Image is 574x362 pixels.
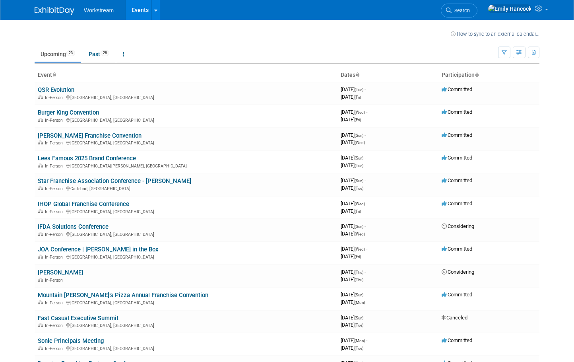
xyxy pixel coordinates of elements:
[355,72,359,78] a: Sort by Start Date
[365,132,366,138] span: -
[38,163,43,167] img: In-Person Event
[341,94,361,100] span: [DATE]
[45,323,65,328] span: In-Person
[355,163,363,168] span: (Tue)
[341,109,367,115] span: [DATE]
[341,132,366,138] span: [DATE]
[355,346,363,350] span: (Tue)
[38,140,43,144] img: In-Person Event
[38,246,159,253] a: JOA Conference | [PERSON_NAME] in the Box
[355,247,365,251] span: (Wed)
[38,186,43,190] img: In-Person Event
[341,269,366,275] span: [DATE]
[45,209,65,214] span: In-Person
[355,300,365,305] span: (Mon)
[38,162,334,169] div: [GEOGRAPHIC_DATA][PERSON_NAME], [GEOGRAPHIC_DATA]
[355,202,365,206] span: (Wed)
[438,68,539,82] th: Participation
[341,315,366,321] span: [DATE]
[488,4,532,13] img: Emily Hancock
[442,86,472,92] span: Committed
[341,177,366,183] span: [DATE]
[35,47,81,62] a: Upcoming23
[38,253,334,260] div: [GEOGRAPHIC_DATA], [GEOGRAPHIC_DATA]
[341,299,365,305] span: [DATE]
[341,231,365,237] span: [DATE]
[83,47,115,62] a: Past28
[341,322,363,328] span: [DATE]
[355,95,361,99] span: (Fri)
[38,155,136,162] a: Lees Famous 2025 Brand Conference
[365,155,366,161] span: -
[38,117,334,123] div: [GEOGRAPHIC_DATA], [GEOGRAPHIC_DATA]
[341,253,361,259] span: [DATE]
[355,118,361,122] span: (Fri)
[38,139,334,146] div: [GEOGRAPHIC_DATA], [GEOGRAPHIC_DATA]
[442,315,467,321] span: Canceled
[355,255,361,259] span: (Fri)
[365,269,366,275] span: -
[366,200,367,206] span: -
[45,118,65,123] span: In-Person
[38,337,104,344] a: Sonic Principals Meeting
[341,155,366,161] span: [DATE]
[341,208,361,214] span: [DATE]
[38,118,43,122] img: In-Person Event
[442,109,472,115] span: Committed
[355,293,363,297] span: (Sun)
[45,163,65,169] span: In-Person
[341,345,363,351] span: [DATE]
[38,346,43,350] img: In-Person Event
[355,278,363,282] span: (Thu)
[341,292,366,298] span: [DATE]
[442,200,472,206] span: Committed
[38,315,118,322] a: Fast Casual Executive Summit
[38,109,99,116] a: Burger King Convention
[45,95,65,100] span: In-Person
[38,232,43,236] img: In-Person Event
[341,117,361,123] span: [DATE]
[38,132,142,139] a: [PERSON_NAME] Franchise Convention
[38,322,334,328] div: [GEOGRAPHIC_DATA], [GEOGRAPHIC_DATA]
[442,155,472,161] span: Committed
[341,223,366,229] span: [DATE]
[442,292,472,298] span: Committed
[341,162,363,168] span: [DATE]
[366,246,367,252] span: -
[452,8,470,14] span: Search
[365,292,366,298] span: -
[365,86,366,92] span: -
[101,50,109,56] span: 28
[38,231,334,237] div: [GEOGRAPHIC_DATA], [GEOGRAPHIC_DATA]
[38,94,334,100] div: [GEOGRAPHIC_DATA], [GEOGRAPHIC_DATA]
[38,269,83,276] a: [PERSON_NAME]
[341,246,367,252] span: [DATE]
[366,337,367,343] span: -
[355,88,363,92] span: (Tue)
[38,223,109,230] a: IFDA Solutions Conference
[38,95,43,99] img: In-Person Event
[355,316,363,320] span: (Sun)
[365,177,366,183] span: -
[38,86,74,93] a: QSR Evolution
[38,208,334,214] div: [GEOGRAPHIC_DATA], [GEOGRAPHIC_DATA]
[66,50,75,56] span: 23
[38,185,334,191] div: Carlsbad, [GEOGRAPHIC_DATA]
[355,232,365,236] span: (Wed)
[355,270,363,274] span: (Thu)
[45,346,65,351] span: In-Person
[35,7,74,15] img: ExhibitDay
[38,209,43,213] img: In-Person Event
[355,186,363,191] span: (Tue)
[442,269,474,275] span: Considering
[341,276,363,282] span: [DATE]
[475,72,479,78] a: Sort by Participation Type
[355,339,365,343] span: (Mon)
[442,337,472,343] span: Committed
[441,4,477,18] a: Search
[38,278,43,282] img: In-Person Event
[442,223,474,229] span: Considering
[365,315,366,321] span: -
[38,345,334,351] div: [GEOGRAPHIC_DATA], [GEOGRAPHIC_DATA]
[45,140,65,146] span: In-Person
